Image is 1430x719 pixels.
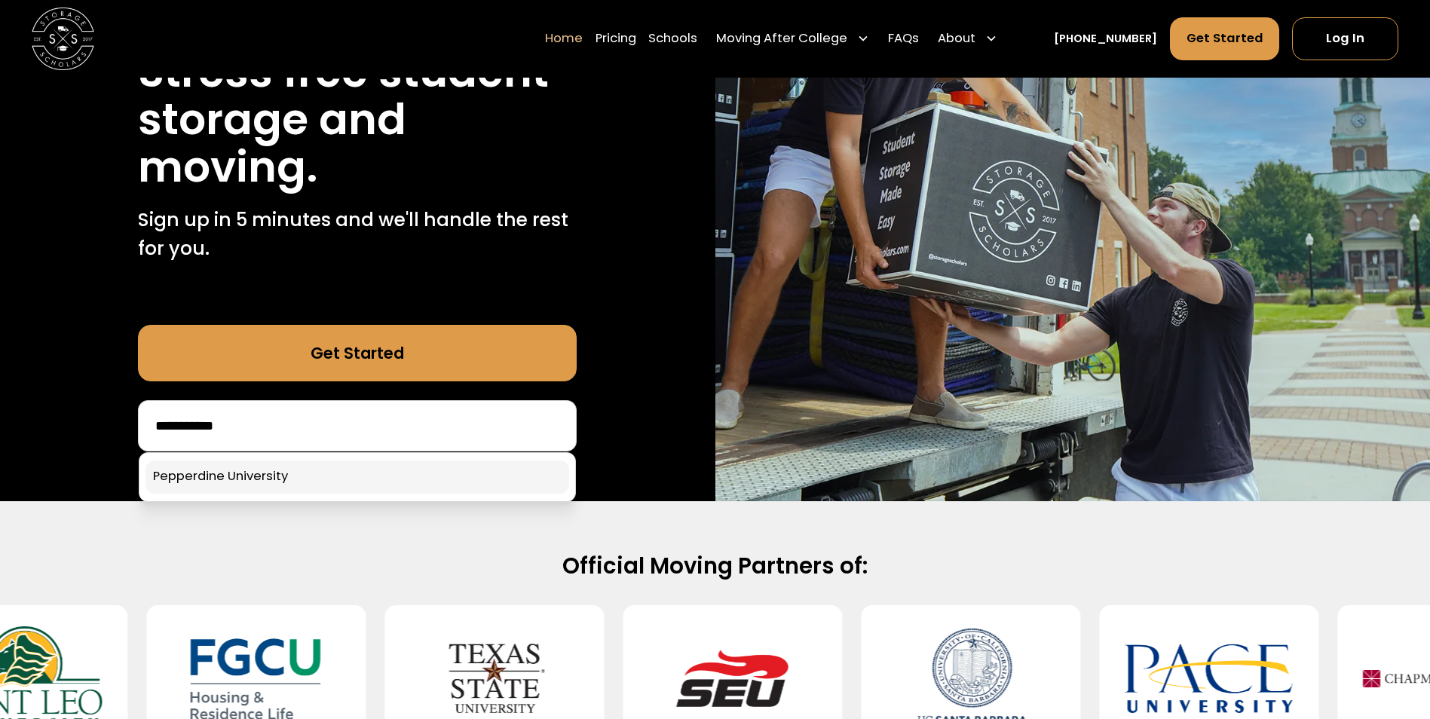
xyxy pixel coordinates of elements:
a: Schools [648,17,697,61]
a: Get Started [1170,18,1280,60]
a: FAQs [888,17,919,61]
div: About [932,17,1004,61]
p: Sign up in 5 minutes and we'll handle the rest for you. [138,206,577,262]
a: home [32,8,94,70]
a: Pricing [596,17,636,61]
h2: Official Moving Partners of: [213,552,1217,580]
div: Moving After College [710,17,876,61]
div: About [938,30,975,49]
div: Moving After College [716,30,847,49]
a: Get Started [138,325,577,381]
a: Home [545,17,583,61]
a: [PHONE_NUMBER] [1054,31,1157,47]
a: Log In [1292,18,1398,60]
h1: Stress free student storage and moving. [138,48,577,191]
img: Storage Scholars main logo [32,8,94,70]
